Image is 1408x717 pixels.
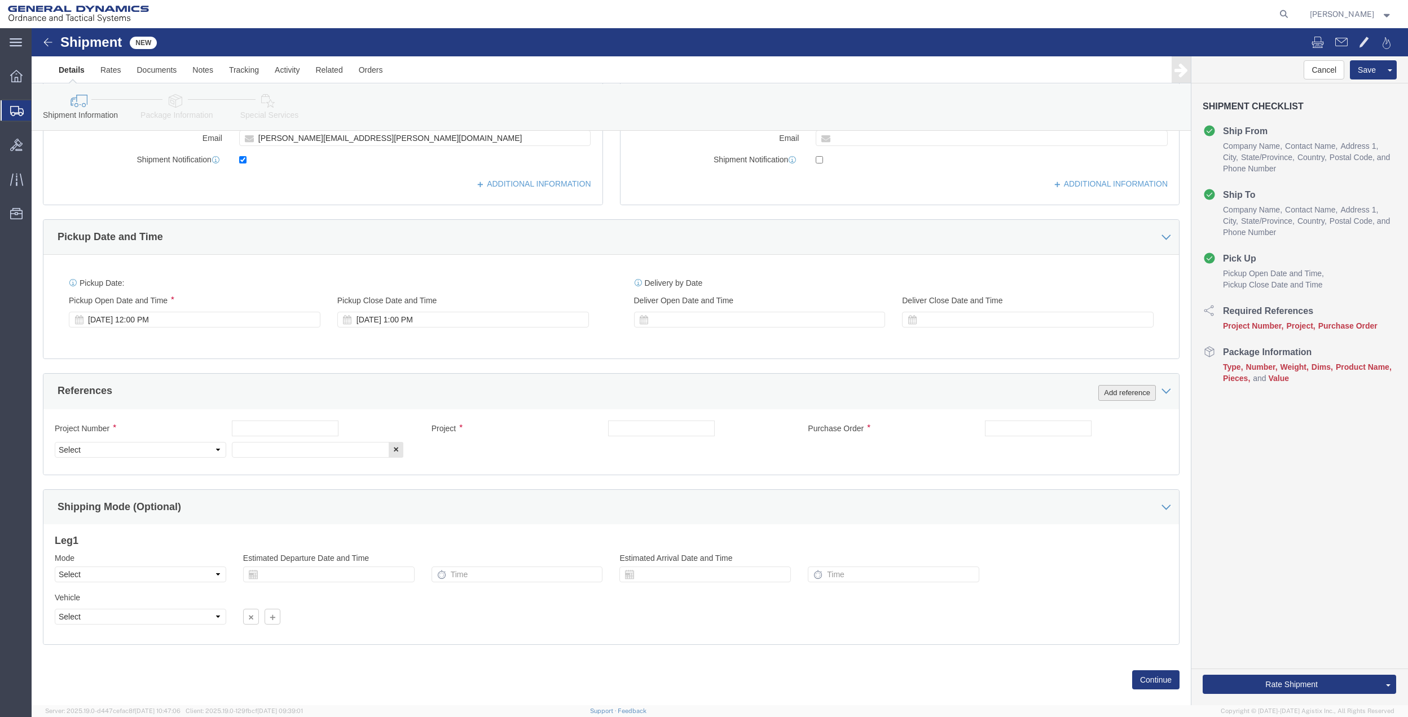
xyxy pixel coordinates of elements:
a: Support [590,707,618,714]
span: Copyright © [DATE]-[DATE] Agistix Inc., All Rights Reserved [1221,706,1394,716]
button: [PERSON_NAME] [1309,7,1393,21]
span: [DATE] 09:39:01 [257,707,303,714]
span: Nicholas Bohmer [1310,8,1374,20]
iframe: FS Legacy Container [32,28,1408,705]
span: [DATE] 10:47:06 [135,707,181,714]
span: Server: 2025.19.0-d447cefac8f [45,707,181,714]
a: Feedback [618,707,646,714]
img: logo [8,6,149,23]
span: Client: 2025.19.0-129fbcf [186,707,303,714]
